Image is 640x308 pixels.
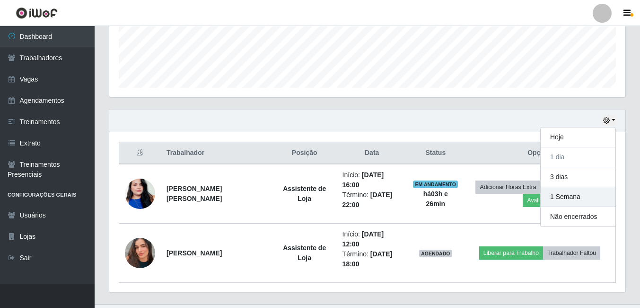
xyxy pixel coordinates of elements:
th: Trabalhador [161,142,272,164]
button: 3 dias [541,167,615,187]
button: Adicionar Horas Extra [475,181,540,194]
strong: [PERSON_NAME] [167,249,222,257]
strong: Assistente de Loja [283,185,326,202]
img: CoreUI Logo [16,7,58,19]
th: Opções [464,142,616,164]
th: Data [337,142,407,164]
button: Hoje [541,127,615,147]
li: Início: [342,170,402,190]
time: [DATE] 12:00 [342,230,384,248]
button: Trabalhador Faltou [543,246,600,260]
li: Término: [342,249,402,269]
strong: [PERSON_NAME] [PERSON_NAME] [167,185,222,202]
button: Não encerrados [541,207,615,226]
img: 1705535567021.jpeg [125,167,155,221]
button: 1 Semana [541,187,615,207]
button: 1 dia [541,147,615,167]
strong: há 03 h e 26 min [423,190,448,208]
button: Avaliação [523,194,556,207]
strong: Assistente de Loja [283,244,326,262]
img: 1750801890236.jpeg [125,226,155,280]
li: Término: [342,190,402,210]
button: Liberar para Trabalho [479,246,543,260]
span: EM ANDAMENTO [413,181,458,188]
th: Status [407,142,464,164]
th: Posição [272,142,337,164]
li: Início: [342,229,402,249]
time: [DATE] 16:00 [342,171,384,189]
span: AGENDADO [419,250,452,257]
